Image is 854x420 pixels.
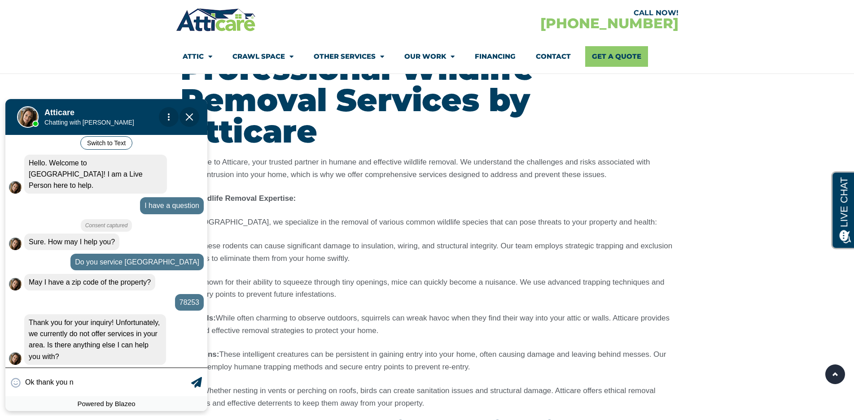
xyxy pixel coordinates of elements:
[70,156,204,173] div: Do you service [GEOGRAPHIC_DATA]
[180,314,670,335] span: While often charming to observe outdoors, squirrels can wreak havoc when they find their way into...
[232,46,293,67] a: Crawl Space
[24,136,119,153] div: Sure. How may I help you?
[180,53,674,147] h2: Professional Wildlife Removal Services by Atticare
[17,9,39,30] img: Live Agent
[180,158,650,179] span: Welcome to Atticare, your trusted partner in humane and effective wildlife removal. We understand...
[9,140,22,153] img: Live Agent
[180,278,665,299] span: Known for their ability to squeeze through tiny openings, mice can quickly become a nuisance. We ...
[475,46,516,67] a: Financing
[44,11,155,20] h1: Atticare
[25,276,189,294] input: Type your message...
[40,97,166,133] div: Atticare
[24,177,155,193] div: May I have a zip code of the property?
[180,350,666,371] span: These intelligent creatures can be persistent in gaining entry into your home, often causing dama...
[186,16,193,23] img: Close Chat
[9,181,22,193] img: Live Agent
[180,194,296,203] strong: Our Wildlife Removal Expertise:
[29,62,143,92] span: Hello. Welcome to [GEOGRAPHIC_DATA]! I am a Live Person here to help.
[159,10,179,30] div: Action Menu
[180,10,199,30] span: Close Chat
[585,46,648,67] a: Get A Quote
[404,46,455,67] a: Our Work
[9,255,22,268] img: Live Agent
[22,7,72,18] span: Opens a chat window
[183,46,212,67] a: Attic
[5,299,207,314] div: Powered by Blazeo
[9,84,22,96] img: Live Agent
[140,100,204,117] div: I have a question
[44,22,155,29] p: Chatting with [PERSON_NAME]
[183,46,672,67] nav: Menu
[175,197,204,213] div: 78253
[536,46,571,67] a: Contact
[314,46,384,67] a: Other Services
[80,39,132,52] button: Switch to Text
[180,216,674,229] p: At [GEOGRAPHIC_DATA], we specialize in the removal of various common wildlife species that can po...
[180,242,673,263] span: These rodents can cause significant damage to insulation, wiring, and structural integrity. Our t...
[180,385,674,410] p: Whether nesting in vents or perching on roofs, birds can create sanitation issues and structural ...
[427,9,679,17] div: CALL NOW!
[5,270,207,299] div: Type your response and press Return or Send
[44,11,155,29] div: Move
[24,217,166,268] div: Thank you for your inquiry! Unfortunately, we currently do not offer services in your area. Is th...
[11,281,21,290] span: Select Emoticon
[81,122,132,134] div: Consent captured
